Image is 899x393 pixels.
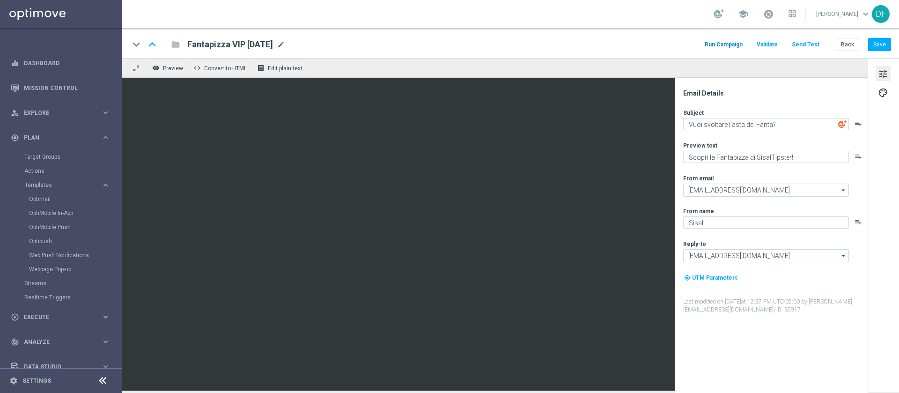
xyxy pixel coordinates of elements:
button: equalizer Dashboard [10,59,111,67]
span: | ID: 35917 [774,306,801,313]
a: Actions [24,167,97,175]
div: OptiMobile In-App [29,206,121,220]
span: Preview [163,65,183,72]
a: Settings [22,378,51,384]
div: DF [872,5,890,23]
div: Optipush [29,234,121,248]
a: Realtime Triggers [24,294,97,301]
a: Mission Control [24,75,110,100]
a: Streams [24,280,97,287]
span: Validate [757,41,778,48]
button: Back [836,38,859,51]
span: Explore [24,110,101,116]
div: Mission Control [11,75,110,100]
label: Subject [683,109,704,117]
i: playlist_add [855,153,862,160]
button: Save [868,38,891,51]
label: Reply-to [683,240,706,248]
i: track_changes [11,338,19,346]
input: Select [683,249,849,262]
i: keyboard_arrow_right [101,108,110,117]
span: Fantapizza VIP 05.09.2025 [187,39,273,50]
span: code [193,64,201,72]
span: UTM Parameters [692,274,738,281]
i: my_location [684,274,691,281]
button: Mission Control [10,84,111,92]
div: Dashboard [11,51,110,75]
span: palette [878,87,888,99]
label: From email [683,175,714,182]
span: Edit plain text [268,65,302,72]
div: track_changes Analyze keyboard_arrow_right [10,338,111,346]
i: settings [9,377,18,385]
div: Realtime Triggers [24,290,121,304]
div: Webpage Pop-up [29,262,121,276]
a: Optimail [29,195,97,203]
div: Execute [11,313,101,321]
i: keyboard_arrow_up [145,37,159,52]
i: keyboard_arrow_right [101,133,110,142]
button: play_circle_outline Execute keyboard_arrow_right [10,313,111,321]
label: From name [683,208,714,215]
a: Web Push Notifications [29,252,97,259]
a: Optipush [29,237,97,245]
div: OptiMobile Push [29,220,121,234]
span: Templates [25,182,92,188]
i: equalizer [11,59,19,67]
button: my_location UTM Parameters [683,273,739,283]
button: gps_fixed Plan keyboard_arrow_right [10,134,111,141]
div: Analyze [11,338,101,346]
a: Webpage Pop-up [29,266,97,273]
div: Optimail [29,192,121,206]
span: Convert to HTML [204,65,247,72]
button: palette [876,85,891,100]
span: mode_edit [277,40,285,49]
span: keyboard_arrow_down [861,9,871,19]
span: Data Studio [24,364,101,370]
i: keyboard_arrow_right [101,181,110,190]
a: Dashboard [24,51,110,75]
div: Email Details [683,89,867,97]
button: person_search Explore keyboard_arrow_right [10,109,111,117]
a: OptiMobile In-App [29,209,97,217]
i: arrow_drop_down [839,184,848,196]
span: Plan [24,135,101,141]
label: Last modified on [DATE] at 12:37 PM UTC-02:00 by [PERSON_NAME][EMAIL_ADDRESS][DOMAIN_NAME] [683,298,867,314]
a: Target Groups [24,153,97,161]
button: playlist_add [855,120,862,127]
span: Analyze [24,339,101,345]
button: Templates keyboard_arrow_right [24,181,111,189]
div: Data Studio [11,363,101,371]
button: tune [876,66,891,81]
i: remove_red_eye [152,64,160,72]
i: receipt [257,64,265,72]
div: Streams [24,276,121,290]
i: keyboard_arrow_right [101,337,110,346]
div: Target Groups [24,150,121,164]
div: Actions [24,164,121,178]
button: remove_red_eye Preview [150,62,187,74]
a: OptiMobile Push [29,223,97,231]
button: playlist_add [855,218,862,226]
span: tune [878,68,888,80]
div: Explore [11,109,101,117]
button: code Convert to HTML [191,62,251,74]
div: Templates [25,182,101,188]
button: Send Test [790,38,821,51]
a: [PERSON_NAME]keyboard_arrow_down [815,7,872,21]
i: keyboard_arrow_right [101,312,110,321]
div: Web Push Notifications [29,248,121,262]
div: Plan [11,133,101,142]
button: Run Campaign [703,38,744,51]
i: person_search [11,109,19,117]
span: Execute [24,314,101,320]
button: receipt Edit plain text [255,62,307,74]
span: school [738,9,748,19]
